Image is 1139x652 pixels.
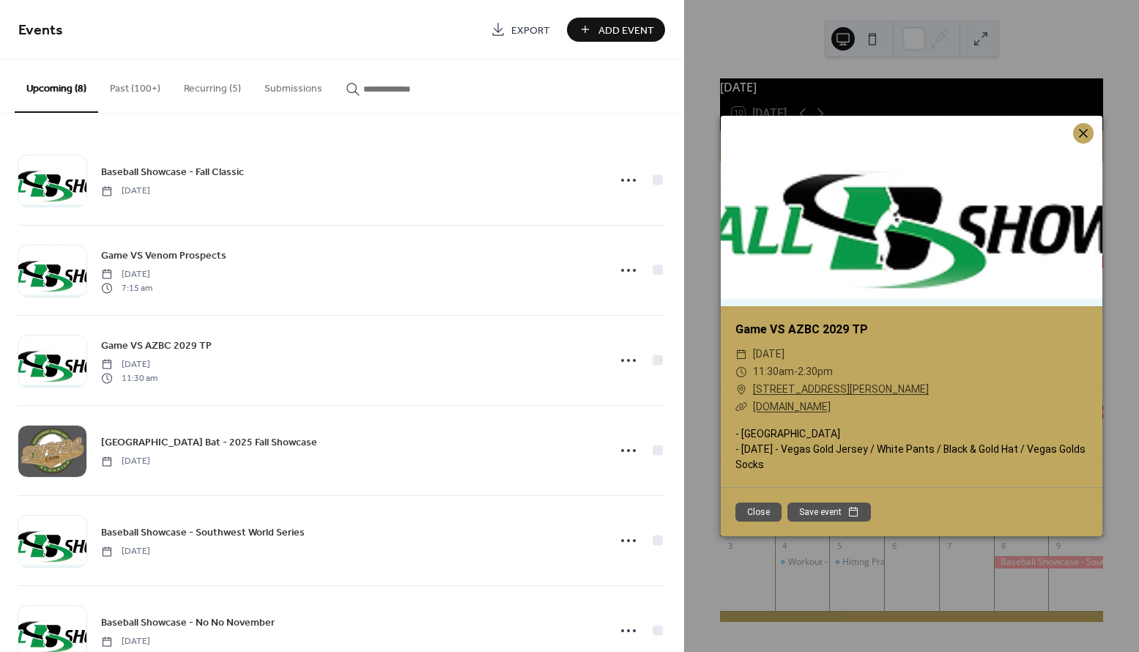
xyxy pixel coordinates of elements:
span: [GEOGRAPHIC_DATA] Bat - 2025 Fall Showcase [101,435,317,451]
span: 2:30pm [798,366,833,377]
a: Baseball Showcase - No No November [101,614,275,631]
span: Events [18,16,63,45]
span: 11:30am [753,366,794,377]
button: Close [735,503,782,522]
span: [DATE] [101,635,150,648]
span: Game VS Venom Prospects [101,248,226,264]
span: Baseball Showcase - Southwest World Series [101,525,305,541]
span: 11:30 am [101,371,157,385]
button: Save event [787,503,871,522]
span: Baseball Showcase - Fall Classic [101,165,244,180]
a: [GEOGRAPHIC_DATA] Bat - 2025 Fall Showcase [101,434,317,451]
div: ​ [735,381,747,399]
a: Game VS AZBC 2029 TP [735,322,868,336]
span: [DATE] [753,346,784,363]
span: 7:15 am [101,281,152,294]
a: Baseball Showcase - Southwest World Series [101,524,305,541]
span: Baseball Showcase - No No November [101,615,275,631]
div: - [GEOGRAPHIC_DATA] - [DATE] - Vegas Gold Jersey / White Pants / Black & Gold Hat / Vegas Golds S... [721,426,1102,473]
span: - [794,366,798,377]
div: ​ [735,346,747,363]
button: Submissions [253,59,334,111]
a: Export [480,18,561,42]
span: Add Event [598,23,654,38]
span: Export [511,23,550,38]
span: [DATE] [101,545,150,558]
a: Game VS AZBC 2029 TP [101,337,212,354]
a: Baseball Showcase - Fall Classic [101,163,244,180]
span: [DATE] [101,185,150,198]
button: Upcoming (8) [15,59,98,113]
a: Game VS Venom Prospects [101,247,226,264]
button: Past (100+) [98,59,172,111]
a: [STREET_ADDRESS][PERSON_NAME] [753,381,929,399]
button: Recurring (5) [172,59,253,111]
div: ​ [735,363,747,381]
span: [DATE] [101,358,157,371]
div: ​ [735,399,747,416]
span: [DATE] [101,268,152,281]
button: Add Event [567,18,665,42]
span: [DATE] [101,455,150,468]
span: Game VS AZBC 2029 TP [101,338,212,354]
a: [DOMAIN_NAME] [753,401,831,412]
